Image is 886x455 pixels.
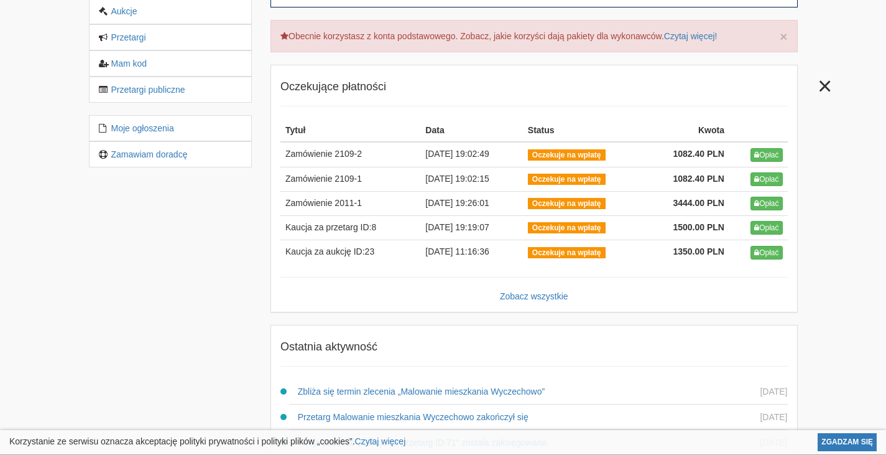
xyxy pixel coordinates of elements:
b: 1350.00 PLN [673,246,724,256]
a: Czytaj więcej! [664,31,718,41]
td: [DATE] 19:02:15 [420,167,522,191]
a: Przetarg Malowanie mieszkania Wyczechowo zakończył się [298,412,528,422]
h4: Ostatnia aktywność [280,341,788,354]
h4: Oczekujące płatności [280,81,788,93]
th: Tytuł [280,119,420,142]
th: Status [523,119,644,142]
span: × [818,72,832,100]
td: [DATE] 19:02:49 [420,142,522,167]
span: Oczekuje na wpłatę [528,247,606,258]
a: Mam kod [89,50,252,77]
span: Oczekuje na wpłatę [528,174,606,185]
th: Kwota [644,119,729,142]
td: Kaucja za przetarg ID:8 [280,216,420,240]
b: 1500.00 PLN [673,222,724,232]
b: 1082.40 PLN [673,174,724,184]
a: ZGADZAM SIĘ [818,433,877,451]
span: Oczekuje na wpłatę [528,198,606,209]
td: Zamówienie 2109-2 [280,142,420,167]
p: Obecnie korzystasz z konta podstawowego. Zobacz, jakie korzyści dają pakiety dla wykonawców. [280,30,788,42]
b: 3444.00 PLN [673,198,724,208]
b: 1082.40 PLN [673,149,724,159]
td: [DATE] 19:26:01 [420,191,522,215]
td: Kaucja za aukcję ID:23 [280,240,420,265]
span: 2022-10-28 18:09:02 [760,411,787,423]
span: × [780,29,787,44]
a: Moje ogłoszenia [89,115,252,141]
td: [DATE] 19:19:07 [420,216,522,240]
td: Zamówienie 2109-1 [280,167,420,191]
a: Opłać [750,246,782,260]
p: Korzystanie ze serwisu oznacza akceptację polityki prywatności i polityki plików „cookies”. [9,435,405,448]
a: Czytaj więcej [355,436,406,446]
th: Data [420,119,522,142]
span: Oczekuje na wpłatę [528,222,606,233]
a: Zobacz wszystkie [500,291,568,301]
a: Zbliża się termin zlecenia „Malowanie mieszkania Wyczechowo” [298,387,545,396]
a: Przetargi [89,24,252,50]
span: 2022-10-29 04:00:02 [760,385,787,398]
td: [DATE] 11:16:36 [420,240,522,265]
a: Zamawiam doradcę [89,141,252,167]
span: Oczekuje na wpłatę [528,149,606,161]
td: Zamówienie 2011-1 [280,191,420,215]
a: Przetargi publiczne [89,77,252,103]
button: Zamknij [780,30,787,43]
